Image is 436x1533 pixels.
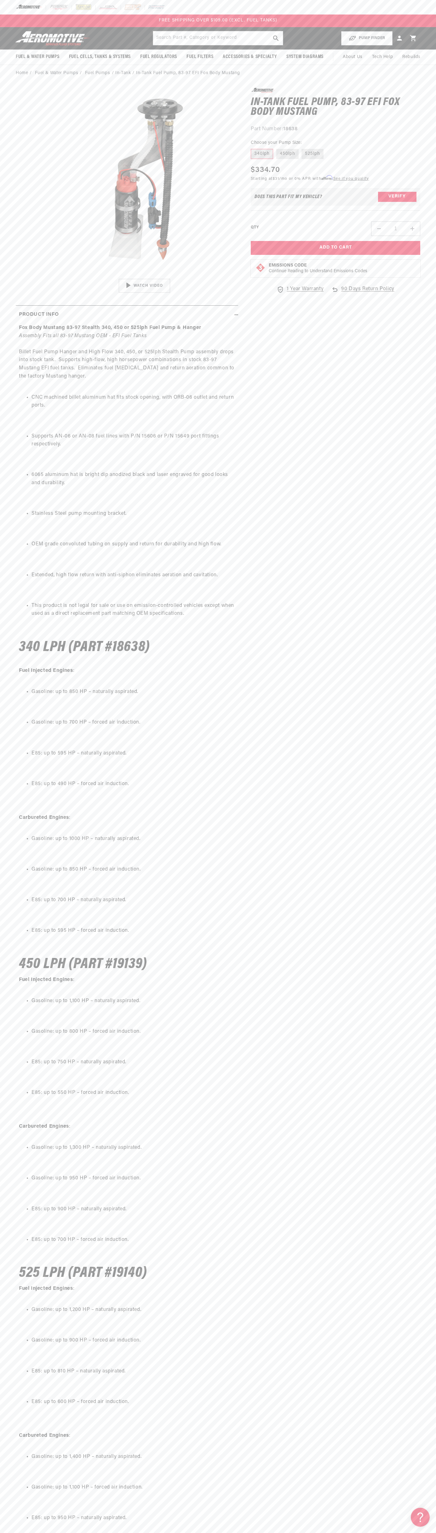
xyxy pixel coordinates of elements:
li: 6065 aluminum hat is bright dip anodized black and laser engraved for good looks and durability. [32,471,235,487]
li: E85: up to 700 HP – naturally aspirated. [32,896,235,904]
label: 340lph [251,149,273,159]
p: : [19,659,235,683]
span: $334.70 [251,164,280,176]
button: Add to Cart [251,241,420,255]
summary: Accessories & Specialty [218,50,282,64]
p: Continue Reading to Understand Emissions Codes [269,268,367,274]
h4: 340 LPH (Part #18638) [19,641,235,654]
a: 1 Year Warranty [277,285,324,293]
li: Gasoline: up to 900 HP – forced air induction. [32,1336,235,1345]
input: Search by Part Number, Category or Keyword [153,31,283,45]
li: This product is not legal for sale or use on emission-controlled vehicles except when used as a d... [32,602,235,618]
p: : [19,1415,235,1448]
span: About Us [343,55,363,59]
p: : [19,976,235,992]
li: Gasoline: up to 1,100 HP – naturally aspirated. [32,997,235,1005]
p: Starting at /mo or 0% APR with . [251,176,369,182]
span: Affirm [321,175,332,180]
strong: Fuel Injected Engines [19,977,73,982]
li: In-Tank [115,70,136,77]
p: : [19,1285,235,1301]
strong: Fuel Injected Engines [19,1286,73,1291]
span: Fuel Cells, Tanks & Systems [69,54,131,60]
summary: Fuel Cells, Tanks & Systems [64,50,135,64]
li: OEM grade convoluted tubing on supply and return for durability and high flow. [32,540,235,549]
div: Part Number: [251,125,420,133]
h4: 525 LPH (Part #19140) [19,1266,235,1280]
button: search button [269,31,283,45]
summary: Fuel & Water Pumps [11,50,64,64]
p: : [19,797,235,830]
label: 450lph [276,149,299,159]
li: E85: up to 490 HP – forced air induction. [32,780,235,788]
img: Emissions code [255,263,266,273]
p: : [19,1107,235,1139]
summary: Product Info [16,306,238,324]
h2: Product Info [19,311,59,319]
nav: breadcrumbs [16,70,420,77]
legend: Choose your Pump Size: [251,139,302,146]
a: Fuel & Water Pumps [35,70,78,77]
li: Supports AN-06 or AN-08 fuel lines with P/N 15606 or P/N 15649 port fittings respectively. [32,432,235,449]
li: Gasoline: up to 950 HP – forced air induction. [32,1174,235,1183]
span: $31 [273,177,279,181]
span: 1 Year Warranty [287,285,324,293]
strong: Carbureted Engines [19,815,69,820]
button: Verify [378,192,416,202]
li: Gasoline: up to 1,200 HP – naturally aspirated. [32,1306,235,1314]
li: Gasoline: up to 1,100 HP – forced air induction. [32,1483,235,1492]
summary: System Diagrams [282,50,328,64]
span: 90 Days Return Policy [341,285,394,300]
li: E85: up to 810 HP – naturally aspirated. [32,1367,235,1376]
button: Emissions CodeContinue Reading to Understand Emissions Codes [269,263,367,274]
span: Fuel Regulators [140,54,177,60]
a: See if you qualify - Learn more about Affirm Financing (opens in modal) [333,177,369,181]
li: Gasoline: up to 1,400 HP – naturally aspirated. [32,1453,235,1461]
a: About Us [338,50,367,65]
li: Gasoline: up to 1000 HP – naturally aspirated. [32,835,235,843]
li: E85: up to 700 HP – forced air induction. [32,1236,235,1244]
div: Does This part fit My vehicle? [255,194,322,199]
li: E85: up to 595 HP – naturally aspirated. [32,749,235,758]
li: E85: up to 900 HP – naturally aspirated. [32,1205,235,1213]
img: Aeromotive [14,31,92,46]
li: CNC machined billet aluminum hat fits stock opening, with ORB-06 outlet and return ports. [32,394,235,410]
h1: In-Tank Fuel Pump, 83-97 EFI Fox Body Mustang [251,97,420,117]
li: Extended, high flow return with anti-siphon eliminates aeration and cavitation. [32,571,235,579]
li: E85: up to 600 HP – forced air induction. [32,1398,235,1406]
a: 90 Days Return Policy [331,285,394,300]
summary: Rebuilds [398,50,425,65]
p: Billet Fuel Pump Hanger and High Flow 340, 450, or 525lph Stealth Pump assembly drops into stock ... [19,324,235,389]
span: FREE SHIPPING OVER $109.00 (EXCL. FUEL TANKS) [159,18,277,23]
summary: Fuel Regulators [135,50,182,64]
em: Assembly Fits all 83-97 Mustang OEM - EFI Fuel Tanks [19,333,146,338]
label: 525lph [301,149,324,159]
span: System Diagrams [286,54,324,60]
label: QTY [251,225,259,230]
li: E85: up to 595 HP – forced air induction. [32,927,235,935]
summary: Fuel Filters [182,50,218,64]
strong: 18638 [283,126,297,132]
a: Fuel Pumps [85,70,110,77]
li: In-Tank Fuel Pump, 83-97 EFI Fox Body Mustang [136,70,240,77]
summary: Tech Help [367,50,398,65]
li: Gasoline: up to 700 HP – forced air induction. [32,719,235,727]
button: PUMP FINDER [341,31,393,45]
li: E85: up to 950 HP – naturally aspirated. [32,1514,235,1522]
span: Rebuilds [402,54,421,61]
li: Gasoline: up to 850 HP – forced air induction. [32,866,235,874]
strong: Emissions Code [269,263,307,268]
strong: Fox Body Mustang 83-97 Stealth 340, 450 or 525lph Fuel Pump & Hanger [19,325,201,330]
strong: Carbureted Engines [19,1433,69,1438]
li: Gasoline: up to 1,300 HP – naturally aspirated. [32,1144,235,1152]
strong: Fuel Injected Engines [19,668,73,673]
span: Fuel Filters [186,54,213,60]
span: Accessories & Specialty [223,54,277,60]
li: Stainless Steel pump mounting bracket. [32,510,235,518]
span: Tech Help [372,54,393,61]
h4: 450 LPH (Part #19139) [19,958,235,971]
strong: Carbureted Engines [19,1124,69,1129]
span: Fuel & Water Pumps [16,54,60,60]
a: Home [16,70,28,77]
li: Gasoline: up to 800 HP – forced air induction. [32,1028,235,1036]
